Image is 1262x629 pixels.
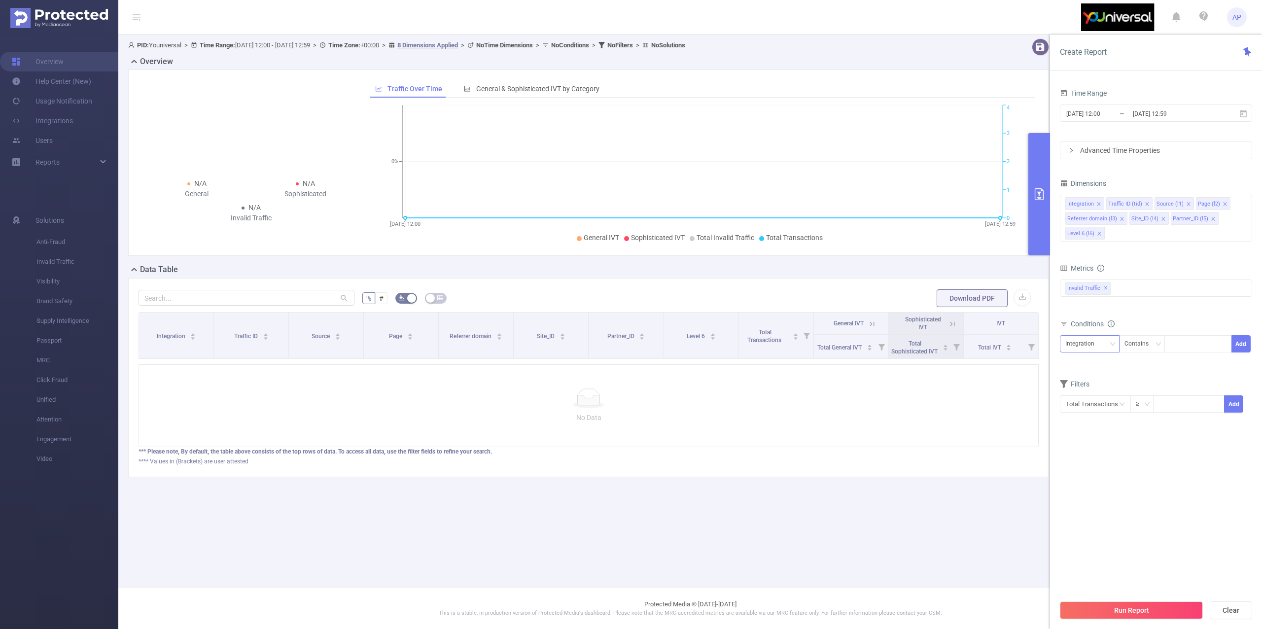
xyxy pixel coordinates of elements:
[1007,215,1010,221] tspan: 0
[551,41,589,49] b: No Conditions
[1108,320,1115,327] i: icon: info-circle
[943,343,948,346] i: icon: caret-up
[263,332,268,335] i: icon: caret-up
[1006,347,1012,349] i: icon: caret-down
[1131,212,1158,225] div: Site_ID (l4)
[497,332,502,335] i: icon: caret-up
[389,333,404,340] span: Page
[747,329,783,344] span: Total Transactions
[190,332,196,335] i: icon: caret-up
[1067,227,1094,240] div: Level 6 (l6)
[1136,396,1146,412] div: ≥
[1065,282,1111,295] span: Invalid Traffic
[1223,202,1227,208] i: icon: close
[1065,336,1101,352] div: Integration
[817,344,863,351] span: Total General IVT
[1171,212,1219,225] li: Partner_ID (l5)
[633,41,642,49] span: >
[996,320,1005,327] span: IVT
[12,111,73,131] a: Integrations
[36,350,118,370] span: MRC
[335,336,341,339] i: icon: caret-down
[1065,212,1127,225] li: Referrer domain (l3)
[560,332,565,338] div: Sort
[36,291,118,311] span: Brand Safety
[1097,231,1102,237] i: icon: close
[139,457,1039,466] div: **** Values in (Brackets) are user attested
[36,232,118,252] span: Anti-Fraud
[793,332,799,338] div: Sort
[1161,216,1166,222] i: icon: close
[140,56,173,68] h2: Overview
[867,343,872,346] i: icon: caret-up
[35,158,60,166] span: Reports
[1065,227,1105,240] li: Level 6 (l6)
[200,41,235,49] b: Time Range:
[1068,147,1074,153] i: icon: right
[36,272,118,291] span: Visibility
[128,42,137,48] i: icon: user
[476,41,533,49] b: No Time Dimensions
[1108,198,1142,210] div: Traffic ID (tid)
[328,41,360,49] b: Time Zone:
[1006,343,1012,346] i: icon: caret-up
[1060,89,1107,97] span: Time Range
[143,609,1237,618] p: This is a stable, in production version of Protected Media's dashboard. Please note that the MRC ...
[248,204,261,211] span: N/A
[12,131,53,150] a: Users
[194,179,207,187] span: N/A
[1224,395,1243,413] button: Add
[335,332,341,338] div: Sort
[118,587,1262,629] footer: Protected Media © [DATE]-[DATE]
[36,390,118,410] span: Unified
[1067,212,1117,225] div: Referrer domain (l3)
[834,320,864,327] span: General IVT
[1129,212,1169,225] li: Site_ID (l4)
[35,210,64,230] span: Solutions
[36,252,118,272] span: Invalid Traffic
[631,234,685,242] span: Sophisticated IVT
[607,333,636,340] span: Partner_ID
[867,347,872,349] i: icon: caret-down
[560,332,565,335] i: icon: caret-up
[687,333,706,340] span: Level 6
[12,52,64,71] a: Overview
[36,449,118,469] span: Video
[142,189,251,199] div: General
[312,333,331,340] span: Source
[476,85,599,93] span: General & Sophisticated IVT by Category
[1173,212,1208,225] div: Partner_ID (l5)
[450,333,493,340] span: Referrer domain
[1196,197,1230,210] li: Page (l2)
[139,447,1039,456] div: *** Please note, By default, the table above consists of the top rows of data. To access all data...
[937,289,1008,307] button: Download PDF
[375,85,382,92] i: icon: line-chart
[1060,179,1106,187] span: Dimensions
[181,41,191,49] span: >
[251,189,359,199] div: Sophisticated
[1065,197,1104,210] li: Integration
[710,332,715,335] i: icon: caret-up
[497,336,502,339] i: icon: caret-down
[496,332,502,338] div: Sort
[1186,202,1191,208] i: icon: close
[190,332,196,338] div: Sort
[399,295,405,301] i: icon: bg-colors
[1132,107,1212,120] input: End date
[560,336,565,339] i: icon: caret-down
[1157,198,1184,210] div: Source (l1)
[335,332,341,335] i: icon: caret-up
[533,41,542,49] span: >
[949,335,963,358] i: Filter menu
[397,41,458,49] u: 8 Dimensions Applied
[310,41,319,49] span: >
[584,234,619,242] span: General IVT
[137,41,149,49] b: PID:
[710,332,716,338] div: Sort
[197,213,305,223] div: Invalid Traffic
[35,152,60,172] a: Reports
[1060,380,1089,388] span: Filters
[1232,7,1241,27] span: AP
[147,412,1030,423] p: No Data
[387,85,442,93] span: Traffic Over Time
